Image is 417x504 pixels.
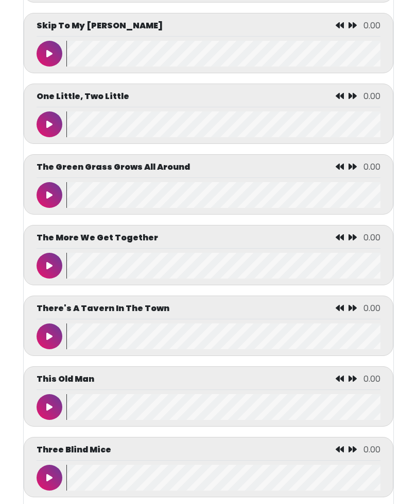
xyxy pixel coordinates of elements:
[363,232,380,243] span: 0.00
[363,373,380,385] span: 0.00
[37,161,190,173] p: The Green Grass Grows All Around
[37,232,158,244] p: The More We Get Together
[363,444,380,456] span: 0.00
[363,20,380,31] span: 0.00
[37,90,129,103] p: One Little, Two Little
[363,161,380,173] span: 0.00
[37,373,94,385] p: This Old Man
[37,444,111,456] p: Three Blind Mice
[363,302,380,314] span: 0.00
[37,20,163,32] p: Skip To My [PERSON_NAME]
[37,302,169,315] p: There's A Tavern In The Town
[363,90,380,102] span: 0.00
